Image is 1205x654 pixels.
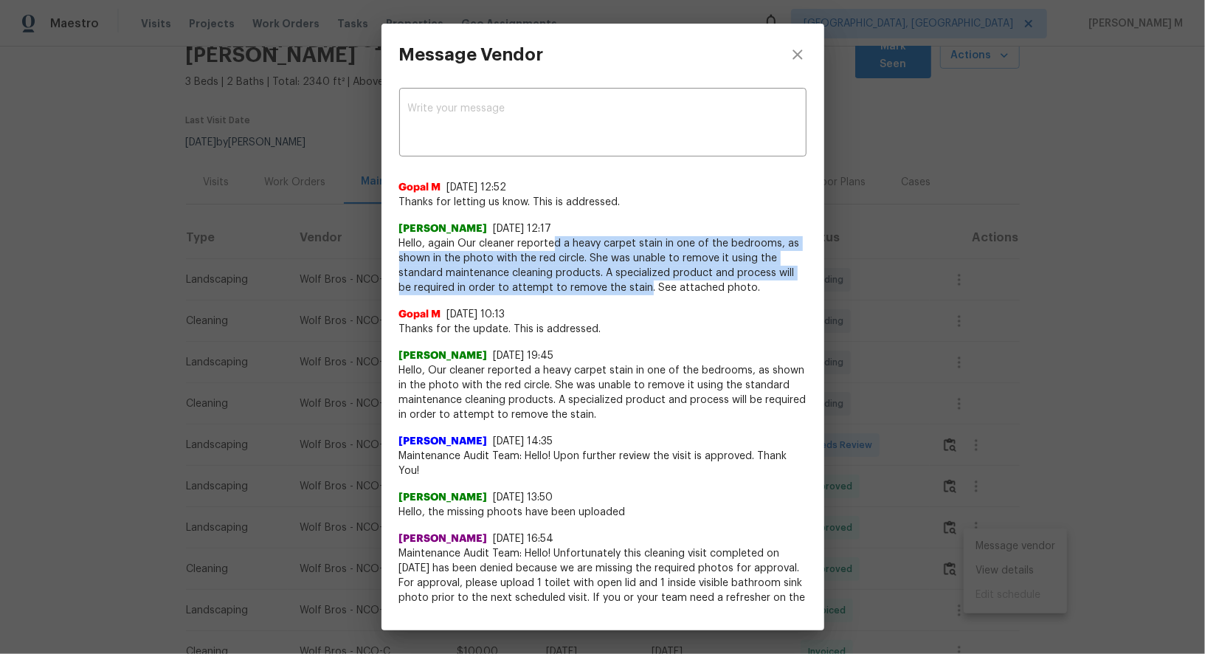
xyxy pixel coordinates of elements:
span: [PERSON_NAME] [399,490,488,505]
span: Maintenance Audit Team: Hello! Upon further review the visit is approved. Thank You! [399,449,807,478]
span: Hello, again Our cleaner reported a heavy carpet stain in one of the bedrooms, as shown in the ph... [399,236,807,295]
span: [PERSON_NAME] [399,221,488,236]
span: [DATE] 12:17 [494,224,552,234]
span: Hello, Our cleaner reported a heavy carpet stain in one of the bedrooms, as shown in the photo wi... [399,363,807,422]
h3: Message Vendor [399,44,544,65]
span: Hello, the missing phoots have been uploaded [399,505,807,520]
span: Gopal M [399,307,441,322]
span: [DATE] 19:45 [494,351,554,361]
span: [PERSON_NAME] [399,531,488,546]
span: [DATE] 16:54 [494,534,554,544]
span: [DATE] 10:13 [447,309,505,320]
span: [DATE] 13:50 [494,492,553,503]
span: [PERSON_NAME] [399,434,488,449]
span: [PERSON_NAME] [399,348,488,363]
span: Gopal M [399,180,441,195]
span: [DATE] 12:52 [447,182,507,193]
span: Maintenance Audit Team: Hello! Unfortunately this cleaning visit completed on [DATE] has been den... [399,546,807,635]
button: close [771,24,824,86]
span: Thanks for letting us know. This is addressed. [399,195,807,210]
span: Thanks for the update. This is addressed. [399,322,807,337]
span: [DATE] 14:35 [494,436,553,447]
